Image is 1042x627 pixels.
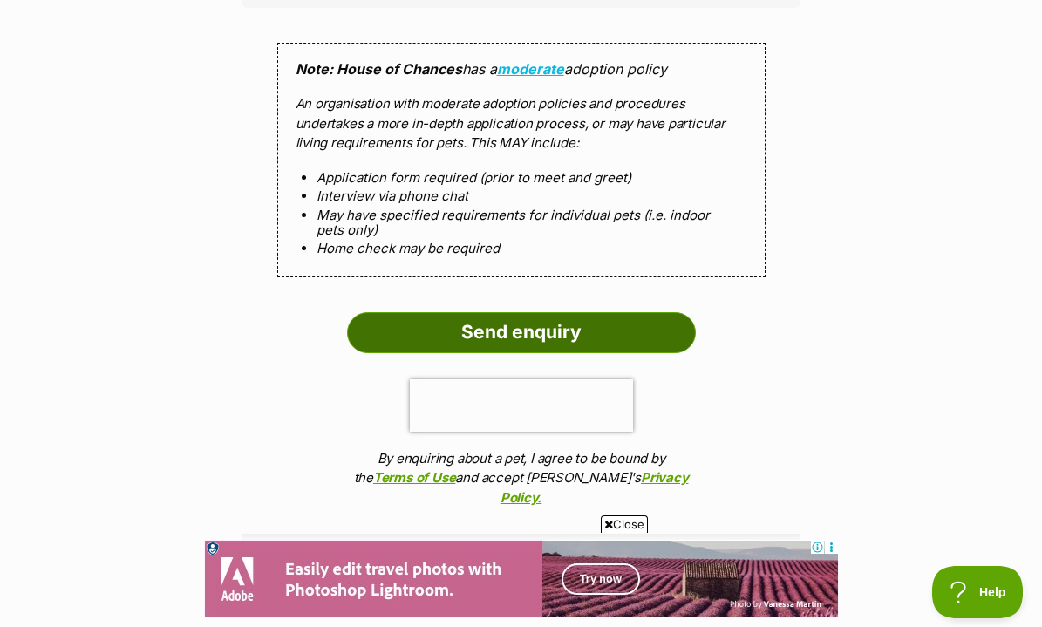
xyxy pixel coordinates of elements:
li: Interview via phone chat [317,188,726,203]
span: Close [601,515,648,533]
input: Send enquiry [347,312,696,352]
strong: Note: House of Chances [296,60,462,78]
a: Terms of Use [373,469,455,486]
iframe: reCAPTCHA [410,379,633,432]
li: Application form required (prior to meet and greet) [317,170,726,185]
li: Home check may be required [317,241,726,256]
div: has a adoption policy [277,43,766,277]
iframe: Help Scout Beacon - Open [932,566,1025,618]
a: Privacy Policy. [501,469,689,506]
iframe: Advertisement [204,540,839,618]
li: May have specified requirements for individual pets (i.e. indoor pets only) [317,208,726,238]
p: An organisation with moderate adoption policies and procedures undertakes a more in-depth applica... [296,94,747,153]
p: By enquiring about a pet, I agree to be bound by the and accept [PERSON_NAME]'s [347,449,696,508]
a: moderate [497,60,564,78]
